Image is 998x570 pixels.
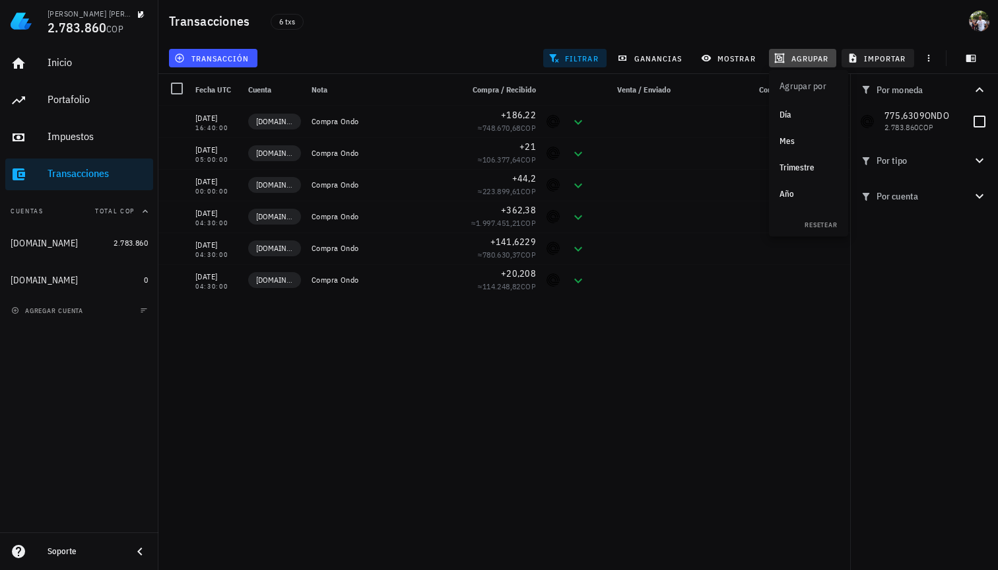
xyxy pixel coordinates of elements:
[780,136,838,147] div: Mes
[620,53,682,63] span: ganancias
[306,74,457,106] div: Nota
[256,273,293,287] span: [DOMAIN_NAME]
[312,148,451,159] div: Compra Ondo
[861,85,972,95] div: Por moneda
[884,110,925,122] span: 775,6309
[169,49,257,67] button: transacción
[312,180,451,190] div: Compra Ondo
[478,123,536,133] span: ≈
[501,204,536,216] span: +362,38
[547,273,560,287] div: ONDO-icon
[8,304,89,317] button: agregar cuenta
[48,56,148,69] div: Inicio
[471,218,536,228] span: ≈
[256,147,293,160] span: [DOMAIN_NAME]
[11,11,32,32] img: LedgiFi
[501,109,536,121] span: +186,22
[5,196,153,227] button: CuentasTotal COP
[780,110,838,120] div: Día
[5,85,153,116] a: Portafolio
[850,143,998,178] button: Por tipo
[704,53,756,63] span: mostrar
[248,85,271,94] span: Cuenta
[48,167,148,180] div: Transacciones
[482,123,521,133] span: 748.670,68
[478,281,536,291] span: ≈
[482,281,521,291] span: 114.248,82
[969,11,990,32] div: avatar
[551,53,599,63] span: filtrar
[547,242,560,255] div: ONDO-icon
[521,186,536,196] span: COP
[799,218,843,231] button: resetear
[519,141,536,153] span: +21
[478,186,536,196] span: ≈
[478,155,536,164] span: ≈
[14,306,83,315] span: agregar cuenta
[190,74,243,106] div: Fecha UTC
[312,275,451,285] div: Compra Ondo
[512,172,536,184] span: +44,2
[195,270,238,283] div: [DATE]
[11,238,78,249] div: [DOMAIN_NAME]
[5,159,153,190] a: Transacciones
[256,210,293,223] span: [DOMAIN_NAME]
[490,236,536,248] span: +141,6229
[195,112,238,125] div: [DATE]
[457,74,541,106] div: Compra / Recibido
[312,211,451,222] div: Compra Ondo
[256,242,293,255] span: [DOMAIN_NAME]
[617,85,671,94] span: Venta / Enviado
[482,250,521,260] span: 780.630,37
[842,49,914,67] button: importar
[312,243,451,254] div: Compra Ondo
[700,74,795,106] div: Comisión
[312,85,327,94] span: Nota
[861,153,972,168] span: Por tipo
[48,130,148,143] div: Impuestos
[696,49,764,67] button: mostrar
[850,74,998,106] button: Por moneda
[473,85,536,94] span: Compra / Recibido
[177,53,249,63] span: transacción
[759,85,789,94] span: Comisión
[5,264,153,296] a: [DOMAIN_NAME] 0
[919,122,934,132] span: COP
[48,18,106,36] span: 2.783.860
[195,125,238,131] div: 16:40:00
[476,218,521,228] span: 1.997.451,21
[312,116,451,127] div: Compra Ondo
[106,23,123,35] span: COP
[195,283,238,290] div: 04:30:00
[482,186,521,196] span: 223.899,61
[521,281,536,291] span: COP
[521,218,536,228] span: COP
[48,9,132,19] div: [PERSON_NAME] [PERSON_NAME]
[114,238,148,248] span: 2.783.860
[5,122,153,153] a: Impuestos
[48,546,121,557] div: Soporte
[95,207,135,215] span: Total COP
[256,178,293,192] span: [DOMAIN_NAME]
[521,123,536,133] span: COP
[482,155,521,164] span: 106.377,64
[591,74,676,106] div: Venta / Enviado
[521,250,536,260] span: COP
[243,74,306,106] div: Cuenta
[925,110,949,122] span: ONDO
[256,115,293,128] span: [DOMAIN_NAME]
[195,175,238,188] div: [DATE]
[850,53,906,63] span: importar
[547,147,560,160] div: ONDO-icon
[780,189,838,199] div: Año
[501,267,536,279] span: +20,208
[804,221,838,229] span: resetear
[547,178,560,192] div: ONDO-icon
[547,210,560,223] div: ONDO-icon
[780,162,838,173] div: Trimestre
[612,49,690,67] button: ganancias
[547,115,560,128] div: ONDO-icon
[195,188,238,195] div: 00:00:00
[521,155,536,164] span: COP
[195,143,238,157] div: [DATE]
